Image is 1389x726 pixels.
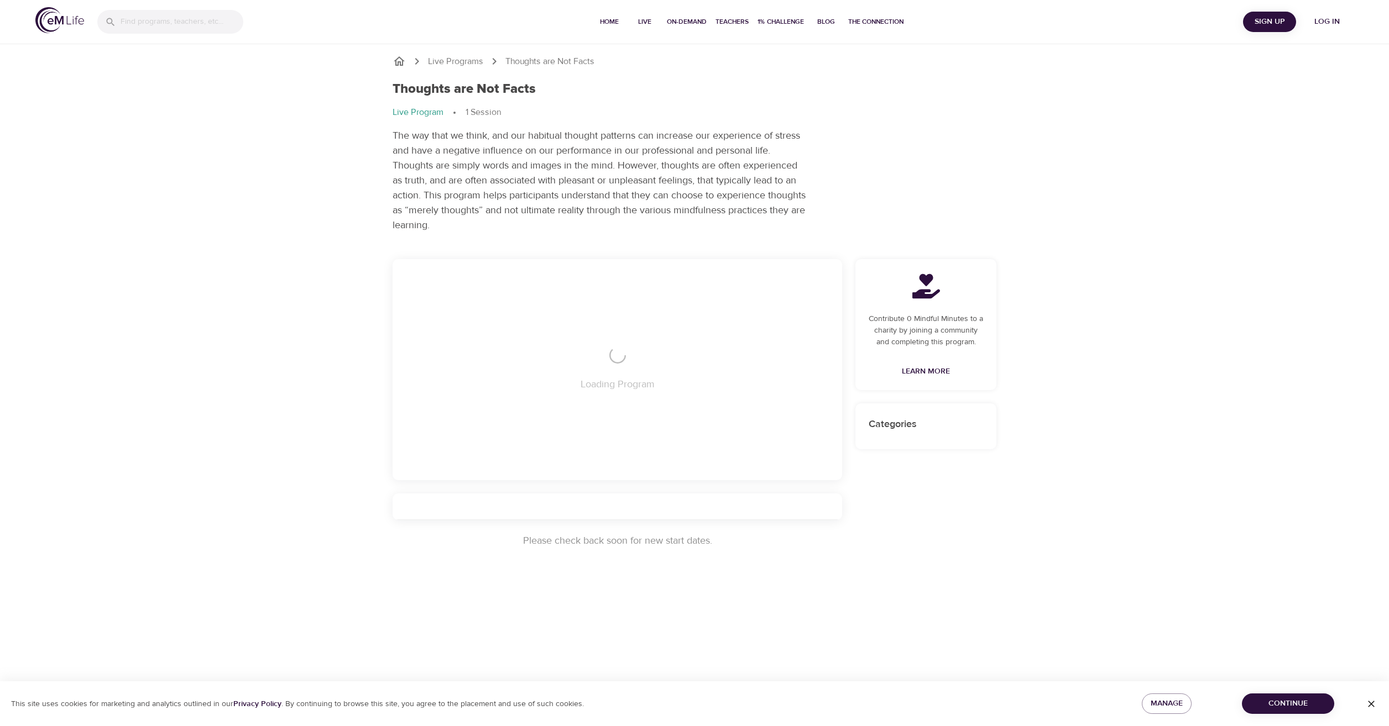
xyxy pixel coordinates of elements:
button: Sign Up [1243,12,1296,32]
span: Sign Up [1247,15,1292,29]
p: Contribute 0 Mindful Minutes to a charity by joining a community and completing this program. [869,313,983,348]
a: Live Programs [428,55,483,68]
span: Teachers [716,16,749,28]
p: 1 Session [466,106,501,119]
h1: Thoughts are Not Facts [393,81,536,97]
nav: breadcrumb [393,106,996,119]
p: Categories [869,417,983,432]
span: Live [631,16,658,28]
p: Live Program [393,106,443,119]
button: Continue [1242,693,1334,714]
p: Please check back soon for new start dates. [393,533,842,548]
input: Find programs, teachers, etc... [121,10,243,34]
span: Blog [813,16,839,28]
span: Continue [1251,697,1325,711]
a: Learn More [897,361,954,382]
img: logo [35,7,84,33]
span: Manage [1151,697,1183,711]
span: The Connection [848,16,904,28]
span: Home [596,16,623,28]
button: Manage [1142,693,1192,714]
span: 1% Challenge [758,16,804,28]
a: Privacy Policy [233,699,281,709]
span: Log in [1305,15,1349,29]
button: Log in [1301,12,1354,32]
p: Loading Program [581,377,655,392]
p: The way that we think, and our habitual thought patterns can increase our experience of stress an... [393,128,807,233]
span: On-Demand [667,16,707,28]
p: Thoughts are Not Facts [505,55,594,68]
nav: breadcrumb [393,55,996,68]
span: Learn More [902,365,950,378]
